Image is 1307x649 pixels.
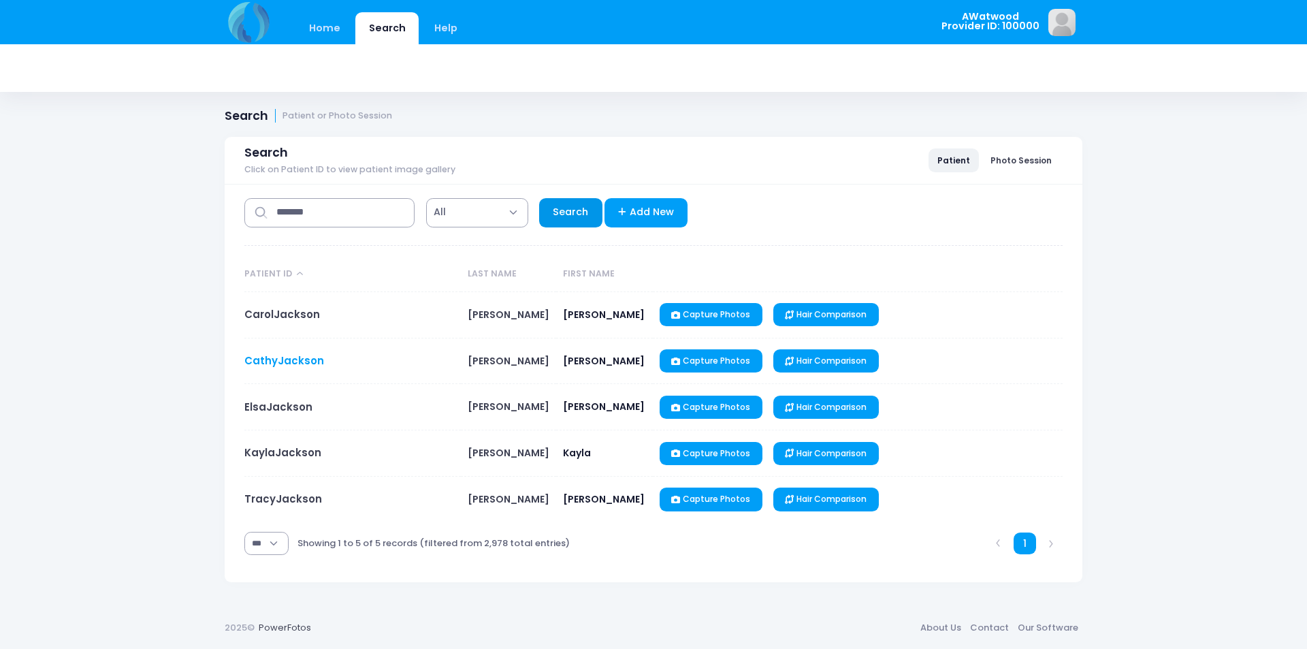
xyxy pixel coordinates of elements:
[244,445,321,460] a: KaylaJackson
[773,396,879,419] a: Hair Comparison
[563,400,645,413] span: [PERSON_NAME]
[563,492,645,506] span: [PERSON_NAME]
[916,616,965,640] a: About Us
[965,616,1013,640] a: Contact
[1014,533,1036,555] a: 1
[660,442,762,465] a: Capture Photos
[468,308,549,321] span: [PERSON_NAME]
[563,308,645,321] span: [PERSON_NAME]
[468,492,549,506] span: [PERSON_NAME]
[563,446,591,460] span: Kayla
[660,488,762,511] a: Capture Photos
[773,488,879,511] a: Hair Comparison
[773,442,879,465] a: Hair Comparison
[1048,9,1076,36] img: image
[604,198,688,227] a: Add New
[244,307,320,321] a: CarolJackson
[539,198,602,227] a: Search
[297,528,570,559] div: Showing 1 to 5 of 5 records (filtered from 2,978 total entries)
[244,146,288,160] span: Search
[982,148,1061,172] a: Photo Session
[259,621,311,634] a: PowerFotos
[660,303,762,326] a: Capture Photos
[773,349,879,373] a: Hair Comparison
[225,109,392,123] h1: Search
[468,446,549,460] span: [PERSON_NAME]
[660,396,762,419] a: Capture Photos
[556,257,653,292] th: First Name: activate to sort column ascending
[295,12,353,44] a: Home
[563,354,645,368] span: [PERSON_NAME]
[434,205,446,219] span: All
[941,12,1039,31] span: AWatwood Provider ID: 100000
[426,198,528,227] span: All
[355,12,419,44] a: Search
[421,12,471,44] a: Help
[468,400,549,413] span: [PERSON_NAME]
[244,257,461,292] th: Patient ID: activate to sort column descending
[283,111,392,121] small: Patient or Photo Session
[244,400,312,414] a: ElsaJackson
[660,349,762,373] a: Capture Photos
[225,621,255,634] span: 2025©
[773,303,879,326] a: Hair Comparison
[468,354,549,368] span: [PERSON_NAME]
[244,353,324,368] a: CathyJackson
[929,148,979,172] a: Patient
[461,257,556,292] th: Last Name: activate to sort column ascending
[244,165,455,175] span: Click on Patient ID to view patient image gallery
[244,492,322,506] a: TracyJackson
[1013,616,1082,640] a: Our Software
